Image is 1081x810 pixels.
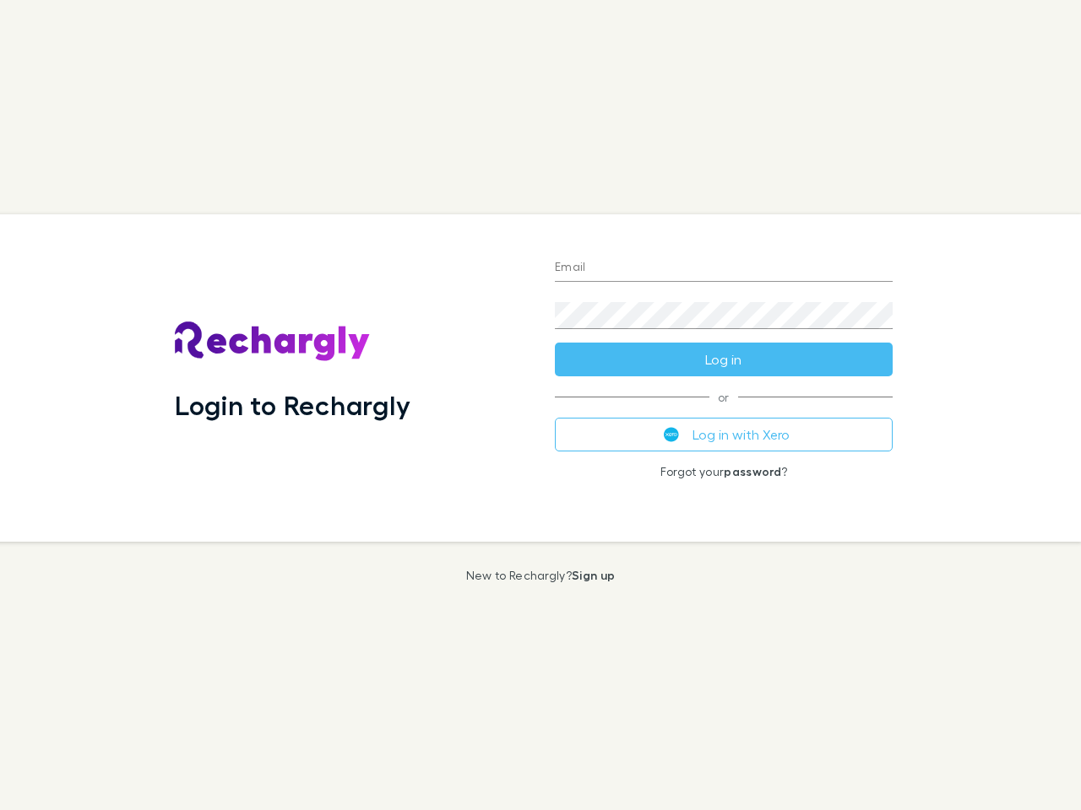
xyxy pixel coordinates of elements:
a: Sign up [572,568,615,582]
button: Log in [555,343,893,376]
img: Xero's logo [664,427,679,442]
img: Rechargly's Logo [175,321,371,362]
p: New to Rechargly? [466,569,616,582]
p: Forgot your ? [555,465,893,478]
a: password [724,464,781,478]
h1: Login to Rechargly [175,389,410,421]
button: Log in with Xero [555,418,893,451]
span: or [555,397,893,397]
